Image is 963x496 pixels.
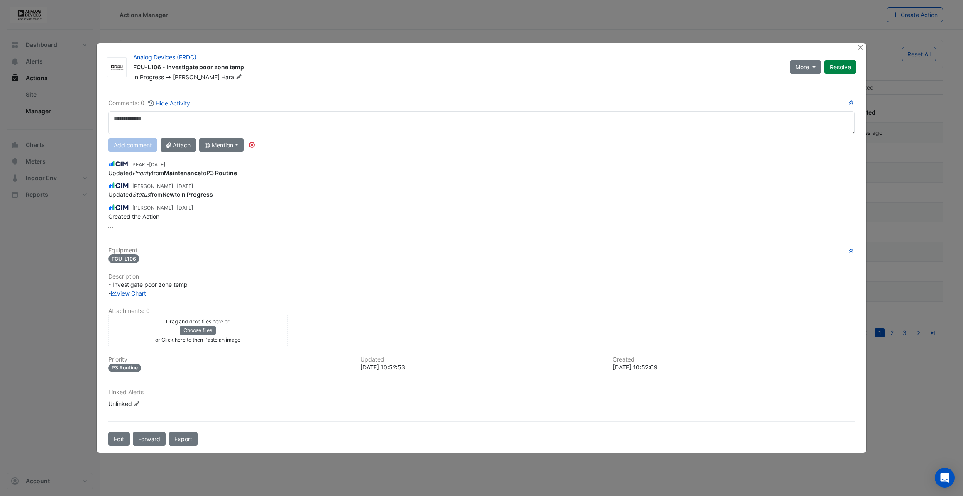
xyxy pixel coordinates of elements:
button: Hide Activity [148,98,191,108]
h6: Attachments: 0 [108,308,855,315]
span: Hara [221,73,244,81]
span: In Progress [133,73,164,81]
span: Updated from to [108,169,237,176]
span: FCU-L106 [108,254,139,263]
small: PEAK - [132,161,165,169]
div: Tooltip anchor [248,141,256,149]
h6: Updated [360,356,602,363]
small: or Click here to then Paste an image [155,337,240,343]
small: [PERSON_NAME] - [132,183,193,190]
button: Attach [161,138,196,152]
button: Choose files [180,326,216,335]
div: Comments: 0 [108,98,191,108]
em: Status [132,191,150,198]
button: Close [856,43,865,52]
img: CIM [108,181,129,190]
button: Edit [108,432,130,446]
h6: Priority [108,356,350,363]
span: - Investigate poor zone temp - [108,281,188,297]
div: Open Intercom Messenger [935,468,955,488]
strong: In Progress [180,191,213,198]
img: CIM [108,203,129,212]
div: [DATE] 10:52:53 [360,363,602,371]
strong: New [162,191,175,198]
img: Analog Devices [107,64,126,72]
span: 2025-02-13 10:52:09 [177,205,193,211]
button: More [790,60,821,74]
em: Priority [132,169,152,176]
button: Forward [133,432,166,446]
div: FCU-L106 - Investigate poor zone temp [133,63,780,73]
span: -> [166,73,171,81]
h6: Created [613,356,855,363]
a: View Chart [111,290,146,297]
div: Unlinked [108,399,208,408]
button: Resolve [824,60,856,74]
span: [PERSON_NAME] [173,73,220,81]
h6: Equipment [108,247,855,254]
h6: Linked Alerts [108,389,855,396]
img: CIM [108,159,129,169]
strong: P3 Routine [206,169,237,176]
span: More [795,63,809,71]
strong: Maintenance [164,169,201,176]
span: 2025-03-02 00:23:15 [149,161,165,168]
div: [DATE] 10:52:09 [613,363,855,371]
h6: Description [108,273,855,280]
span: Created the Action [108,213,159,220]
fa-icon: Edit Linked Alerts [134,401,140,407]
div: P3 Routine [108,364,141,372]
button: @ Mention [199,138,244,152]
span: Updated from to [108,191,213,198]
a: Export [169,432,198,446]
small: Drag and drop files here or [166,318,230,325]
small: [PERSON_NAME] - [132,204,193,212]
span: 2025-02-13 10:52:53 [177,183,193,189]
a: Analog Devices (ERDC) [133,54,196,61]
